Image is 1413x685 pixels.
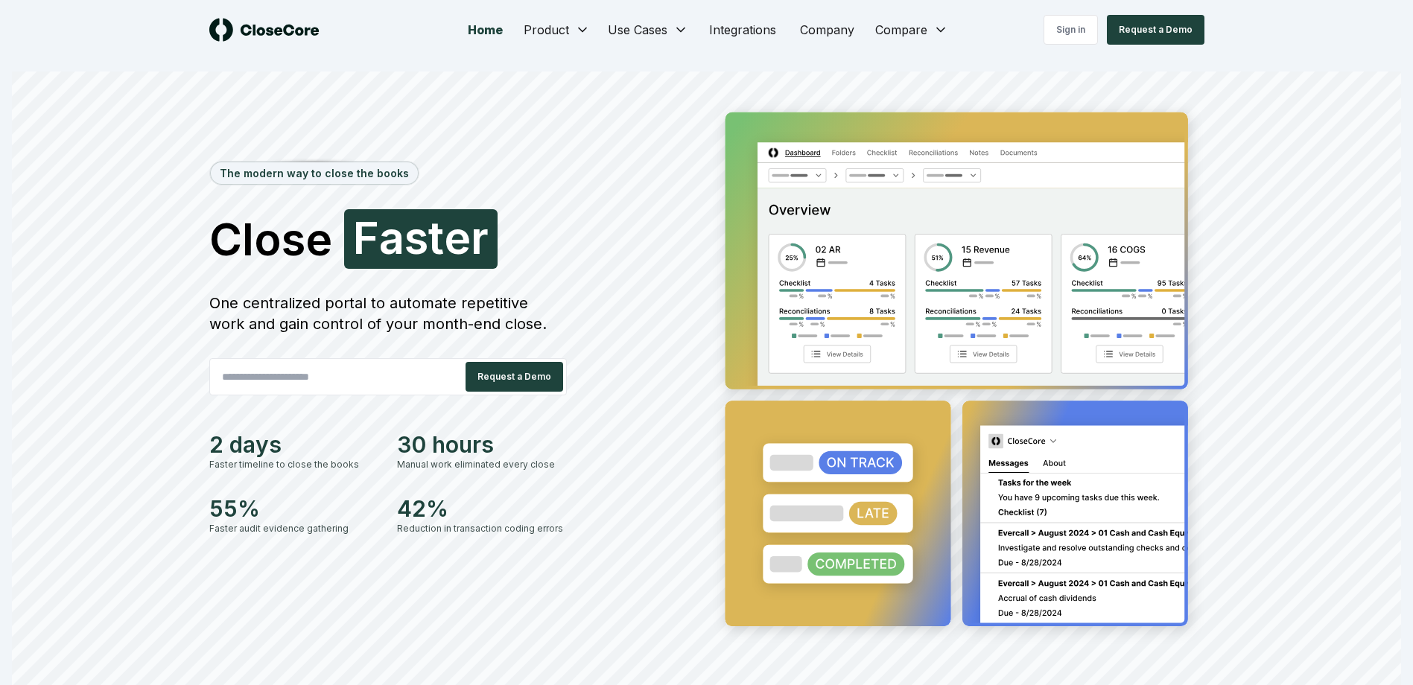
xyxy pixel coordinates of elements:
span: e [444,215,471,260]
span: Use Cases [608,21,667,39]
span: F [353,215,379,260]
a: Home [456,15,515,45]
button: Request a Demo [1107,15,1204,45]
span: r [471,215,489,260]
img: Jumbotron [713,101,1204,644]
div: 2 days [209,431,379,458]
a: Company [788,15,866,45]
span: s [404,215,428,260]
div: Faster timeline to close the books [209,458,379,471]
span: Compare [875,21,927,39]
span: a [379,215,404,260]
button: Request a Demo [466,362,563,392]
button: Compare [866,15,957,45]
a: Sign in [1044,15,1098,45]
span: Unbeatable value [489,580,582,596]
div: 55% [209,495,379,522]
div: Faster audit evidence gathering [209,522,379,535]
a: Integrations [697,15,788,45]
button: Use Cases [599,15,697,45]
div: Manual work eliminated every close [397,458,567,471]
div: Reduction in transaction coding errors [397,522,567,535]
img: logo [209,18,320,42]
div: 42% [397,495,567,522]
span: Product [524,21,569,39]
div: One centralized portal to automate repetitive work and gain control of your month-end close. [209,293,567,334]
button: Product [515,15,599,45]
span: Close [209,217,332,261]
div: 30 hours [397,431,567,458]
span: Fast implementation [221,577,328,593]
span: t [428,215,444,260]
div: The modern way to close the books [211,162,418,184]
span: ROI in first month [363,580,454,596]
